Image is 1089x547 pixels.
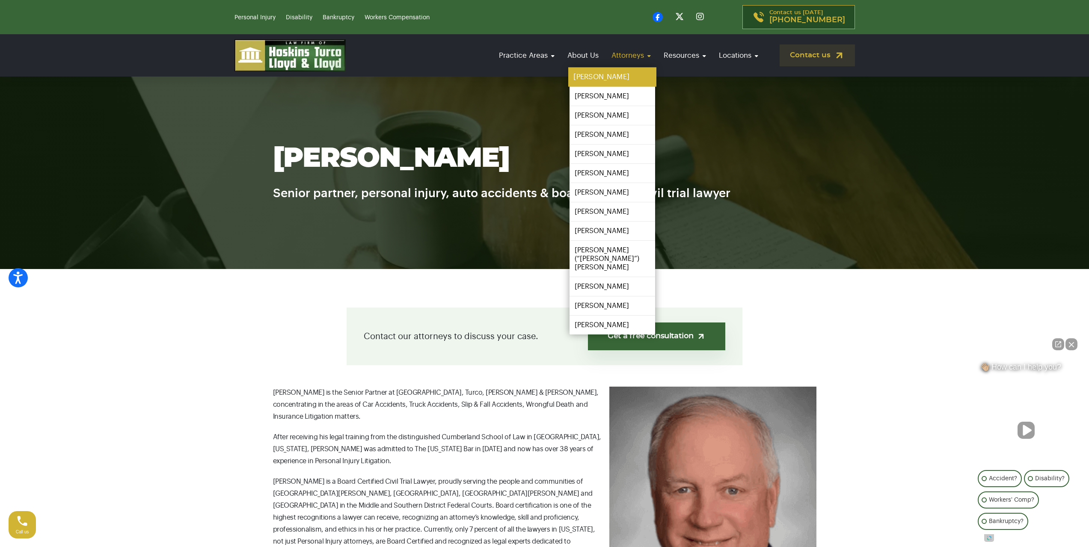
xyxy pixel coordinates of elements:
p: After receiving his legal training from the distinguished Cumberland School of Law in [GEOGRAPHIC... [273,431,816,467]
p: Contact us [DATE] [769,10,845,24]
a: Bankruptcy [323,15,354,21]
a: [PERSON_NAME] [570,125,655,144]
p: Accident? [989,473,1017,484]
a: About Us [563,43,603,68]
a: Contact us [780,44,855,66]
a: [PERSON_NAME] [570,183,655,202]
a: [PERSON_NAME] [570,87,655,106]
a: Resources [659,43,710,68]
a: Attorneys [607,43,655,68]
img: arrow-up-right-light.svg [697,332,706,341]
a: [PERSON_NAME] [570,316,655,334]
button: Unmute video [1018,422,1035,439]
a: [PERSON_NAME] [570,296,655,315]
span: Call us [16,529,29,534]
a: [PERSON_NAME] [570,202,655,221]
a: Workers Compensation [365,15,430,21]
p: [PERSON_NAME] is the Senior Partner at [GEOGRAPHIC_DATA], Turco, [PERSON_NAME] & [PERSON_NAME], c... [273,387,816,423]
a: Open intaker chat [984,534,994,542]
a: Locations [715,43,763,68]
img: logo [234,39,346,71]
p: Bankruptcy? [989,516,1024,526]
a: Personal Injury [234,15,276,21]
h1: [PERSON_NAME] [273,144,816,174]
span: [PHONE_NUMBER] [769,16,845,24]
a: [PERSON_NAME] [570,277,655,296]
h6: Senior partner, personal injury, auto accidents & board certified civil trial lawyer [273,174,816,202]
p: Workers' Comp? [989,495,1034,505]
a: [PERSON_NAME] [570,222,655,240]
div: 👋🏼 How can I help you? [976,362,1076,376]
a: [PERSON_NAME] [568,68,656,87]
a: [PERSON_NAME] (“[PERSON_NAME]”) [PERSON_NAME] [570,241,655,277]
a: Contact us [DATE][PHONE_NUMBER] [742,5,855,29]
a: [PERSON_NAME] [570,164,655,183]
a: [PERSON_NAME] [570,106,655,125]
div: Contact our attorneys to discuss your case. [347,308,742,365]
a: Disability [286,15,312,21]
button: Close Intaker Chat Widget [1065,338,1077,350]
a: Practice Areas [495,43,559,68]
p: Disability? [1035,473,1065,484]
a: Get a free consultation [588,322,725,350]
a: [PERSON_NAME] [570,145,655,163]
a: Open direct chat [1052,338,1064,350]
